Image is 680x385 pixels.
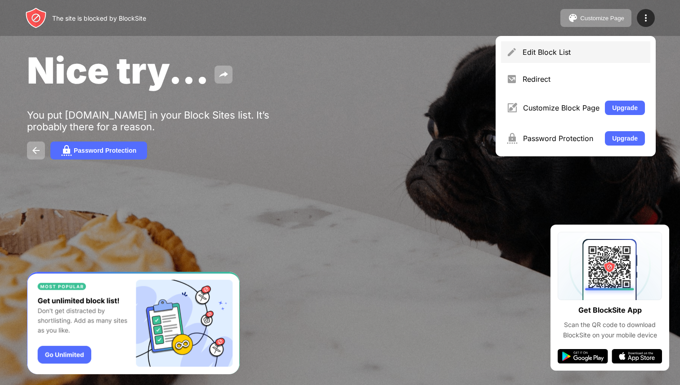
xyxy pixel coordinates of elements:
[506,133,518,144] img: menu-password.svg
[523,75,645,84] div: Redirect
[568,13,578,23] img: pallet.svg
[27,49,209,92] span: Nice try...
[74,147,136,154] div: Password Protection
[27,272,240,375] iframe: Banner
[558,232,662,300] img: qrcode.svg
[52,14,146,22] div: The site is blocked by BlockSite
[605,101,645,115] button: Upgrade
[560,9,631,27] button: Customize Page
[218,69,229,80] img: share.svg
[558,320,662,340] div: Scan the QR code to download BlockSite on your mobile device
[558,349,608,363] img: google-play.svg
[31,145,41,156] img: back.svg
[578,304,642,317] div: Get BlockSite App
[523,103,599,112] div: Customize Block Page
[523,48,645,57] div: Edit Block List
[506,102,518,113] img: menu-customize.svg
[612,349,662,363] img: app-store.svg
[506,47,517,58] img: menu-pencil.svg
[50,142,147,159] button: Password Protection
[25,7,47,29] img: header-logo.svg
[523,134,599,143] div: Password Protection
[640,13,651,23] img: menu-icon.svg
[580,15,624,22] div: Customize Page
[605,131,645,146] button: Upgrade
[506,74,517,84] img: menu-redirect.svg
[27,109,305,133] div: You put [DOMAIN_NAME] in your Block Sites list. It’s probably there for a reason.
[61,145,72,156] img: password.svg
